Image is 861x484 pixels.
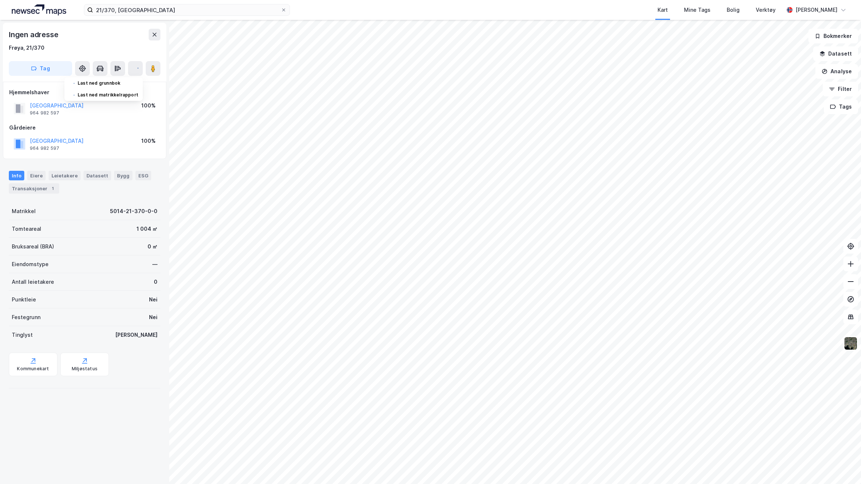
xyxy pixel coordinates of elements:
[154,278,157,286] div: 0
[823,82,858,96] button: Filter
[30,145,59,151] div: 964 982 597
[49,185,56,192] div: 1
[49,171,81,180] div: Leietakere
[815,64,858,79] button: Analyse
[93,4,281,15] input: Søk på adresse, matrikkel, gårdeiere, leietakere eller personer
[756,6,776,14] div: Verktøy
[9,123,160,132] div: Gårdeiere
[69,80,75,86] img: spinner.a6d8c91a73a9ac5275cf975e30b51cfb.svg
[78,92,138,98] div: Last ned matrikkelrapport
[152,260,157,269] div: —
[12,295,36,304] div: Punktleie
[17,366,49,372] div: Kommunekart
[141,137,156,145] div: 100%
[808,29,858,43] button: Bokmerker
[12,242,54,251] div: Bruksareal (BRA)
[149,295,157,304] div: Nei
[12,225,41,233] div: Tomteareal
[12,278,54,286] div: Antall leietakere
[27,171,46,180] div: Eiere
[824,99,858,114] button: Tags
[796,6,837,14] div: [PERSON_NAME]
[824,449,861,484] div: Kontrollprogram for chat
[12,260,49,269] div: Eiendomstype
[9,171,24,180] div: Info
[12,331,33,339] div: Tinglyst
[844,336,858,350] img: 9k=
[12,4,66,15] img: logo.a4113a55bc3d86da70a041830d287a7e.svg
[110,207,157,216] div: 5014-21-370-0-0
[9,183,59,194] div: Transaksjoner
[141,101,156,110] div: 100%
[9,88,160,97] div: Hjemmelshaver
[30,110,59,116] div: 964 982 597
[9,61,72,76] button: Tag
[115,331,157,339] div: [PERSON_NAME]
[149,313,157,322] div: Nei
[658,6,668,14] div: Kart
[135,171,151,180] div: ESG
[9,43,45,52] div: Frøya, 21/370
[137,225,157,233] div: 1 004 ㎡
[69,92,75,98] img: spinner.a6d8c91a73a9ac5275cf975e30b51cfb.svg
[148,242,157,251] div: 0 ㎡
[824,449,861,484] iframe: Chat Widget
[12,313,40,322] div: Festegrunn
[12,207,36,216] div: Matrikkel
[727,6,740,14] div: Bolig
[114,171,132,180] div: Bygg
[78,80,120,86] div: Last ned grunnbok
[813,46,858,61] button: Datasett
[72,366,98,372] div: Miljøstatus
[84,171,111,180] div: Datasett
[684,6,711,14] div: Mine Tags
[9,29,60,40] div: Ingen adresse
